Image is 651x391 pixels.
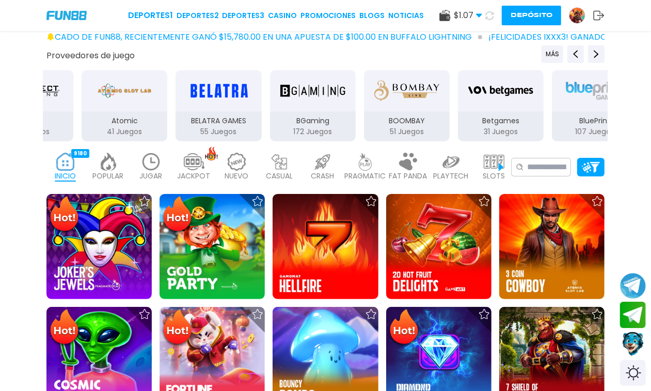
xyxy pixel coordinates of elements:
[388,10,424,21] a: NOTICIAS
[620,331,646,357] button: Contact customer service
[96,76,153,105] img: Atomic
[141,153,162,171] img: recent_light.webp
[140,171,163,182] p: JUGAR
[458,116,544,126] p: Betgames
[160,194,265,299] img: Gold Party
[178,171,211,182] p: JACKPOT
[360,69,454,142] button: BOOMBAY
[434,171,469,182] p: PLAYTECH
[82,116,167,126] p: Atomic
[269,153,290,171] img: casual_light.webp
[483,171,505,182] p: SLOTS
[176,126,261,137] p: 55 Juegos
[548,69,642,142] button: BluePrint
[359,10,385,21] a: BLOGS
[270,116,356,126] p: BGaming
[387,308,421,348] img: Hot
[273,194,378,299] img: Hellfire
[389,171,427,182] p: FAT PANDA
[620,302,646,329] button: Join telegram
[542,45,563,63] button: Previous providers
[55,153,76,171] img: home_active.webp
[441,153,462,171] img: playtech_light.webp
[128,9,173,22] a: Deportes1
[161,308,194,348] img: Hot
[222,10,264,21] a: Deportes3
[46,194,152,299] img: Joker's Jewels
[454,9,482,22] span: $ 1.07
[569,7,593,24] a: Avatar
[46,11,87,20] img: Company Logo
[55,171,76,182] p: INICIO
[552,126,638,137] p: 107 Juegos
[454,69,548,142] button: Betgames
[71,149,89,158] div: 9180
[567,45,584,63] button: Previous providers
[205,146,218,160] img: hot
[552,116,638,126] p: BluePrint
[77,69,171,142] button: Atomic
[588,45,605,63] button: Next providers
[270,126,356,137] p: 172 Juegos
[46,50,135,61] button: Proveedores de juego
[458,126,544,137] p: 31 Juegos
[227,153,247,171] img: new_light.webp
[300,10,356,21] a: Promociones
[177,10,219,21] a: Deportes2
[266,171,293,182] p: CASUAL
[355,153,376,171] img: pragmatic_light.webp
[161,195,194,235] img: Hot
[484,153,504,171] img: slots_light.webp
[268,10,297,21] a: CASINO
[184,153,204,171] img: jackpot_light.webp
[47,195,81,235] img: Hot
[374,76,439,105] img: BOOMBAY
[562,76,627,105] img: BluePrint
[93,171,124,182] p: POPULAR
[499,194,605,299] img: 3 Coin Cowboy
[82,126,167,137] p: 41 Juegos
[225,171,249,182] p: NUEVO
[311,171,334,182] p: CRASH
[312,153,333,171] img: crash_light.webp
[266,69,360,142] button: BGaming
[345,171,386,182] p: PRAGMATIC
[176,116,261,126] p: BELATRA GAMES
[98,153,119,171] img: popular_light.webp
[47,308,81,348] img: Hot
[398,153,419,171] img: fat_panda_light.webp
[569,8,585,23] img: Avatar
[2,76,59,105] img: Aspect
[468,76,533,105] img: Betgames
[186,76,251,105] img: BELATRA GAMES
[502,6,561,25] button: Depósito
[171,69,265,142] button: BELATRA GAMES
[364,126,450,137] p: 51 Juegos
[386,194,491,299] img: 20 Hot Fruit Delights
[364,116,450,126] p: BOOMBAY
[280,76,345,105] img: BGaming
[620,272,646,299] button: Join telegram channel
[582,162,600,173] img: Platform Filter
[620,360,646,386] div: Switch theme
